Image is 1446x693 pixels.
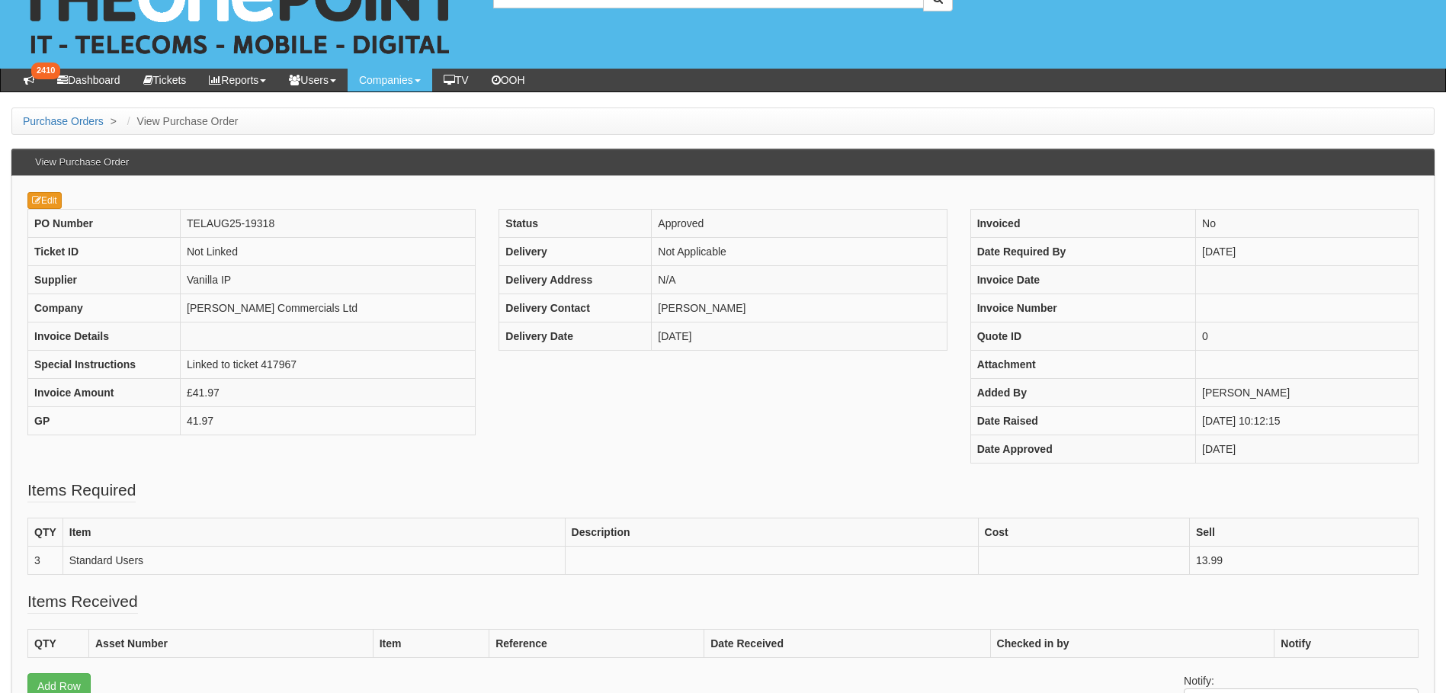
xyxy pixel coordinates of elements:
[499,294,652,322] th: Delivery Contact
[277,69,348,91] a: Users
[565,518,978,546] th: Description
[978,518,1189,546] th: Cost
[1196,406,1419,435] td: [DATE] 10:12:15
[652,209,947,237] td: Approved
[499,265,652,294] th: Delivery Address
[970,294,1195,322] th: Invoice Number
[28,378,181,406] th: Invoice Amount
[28,406,181,435] th: GP
[970,322,1195,350] th: Quote ID
[373,629,489,657] th: Item
[970,265,1195,294] th: Invoice Date
[970,378,1195,406] th: Added By
[181,350,476,378] td: Linked to ticket 417967
[27,149,136,175] h3: View Purchase Order
[652,265,947,294] td: N/A
[181,265,476,294] td: Vanilla IP
[652,237,947,265] td: Not Applicable
[1196,322,1419,350] td: 0
[46,69,132,91] a: Dashboard
[181,237,476,265] td: Not Linked
[181,294,476,322] td: [PERSON_NAME] Commercials Ltd
[970,406,1195,435] th: Date Raised
[970,237,1195,265] th: Date Required By
[970,350,1195,378] th: Attachment
[1196,237,1419,265] td: [DATE]
[27,479,136,502] legend: Items Required
[28,237,181,265] th: Ticket ID
[1196,209,1419,237] td: No
[132,69,198,91] a: Tickets
[499,209,652,237] th: Status
[704,629,990,657] th: Date Received
[181,406,476,435] td: 41.97
[197,69,277,91] a: Reports
[652,294,947,322] td: [PERSON_NAME]
[28,322,181,350] th: Invoice Details
[27,192,62,209] a: Edit
[499,237,652,265] th: Delivery
[28,518,63,546] th: QTY
[31,63,60,79] span: 2410
[181,209,476,237] td: TELAUG25-19318
[1189,546,1418,574] td: 13.99
[1196,378,1419,406] td: [PERSON_NAME]
[432,69,480,91] a: TV
[63,546,565,574] td: Standard Users
[489,629,704,657] th: Reference
[652,322,947,350] td: [DATE]
[123,114,239,129] li: View Purchase Order
[348,69,432,91] a: Companies
[89,629,374,657] th: Asset Number
[27,590,138,614] legend: Items Received
[1189,518,1418,546] th: Sell
[970,435,1195,463] th: Date Approved
[63,518,565,546] th: Item
[107,115,120,127] span: >
[23,115,104,127] a: Purchase Orders
[480,69,537,91] a: OOH
[1196,435,1419,463] td: [DATE]
[28,629,89,657] th: QTY
[28,294,181,322] th: Company
[990,629,1274,657] th: Checked in by
[181,378,476,406] td: £41.97
[970,209,1195,237] th: Invoiced
[28,265,181,294] th: Supplier
[28,209,181,237] th: PO Number
[28,350,181,378] th: Special Instructions
[28,546,63,574] td: 3
[1274,629,1419,657] th: Notify
[499,322,652,350] th: Delivery Date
